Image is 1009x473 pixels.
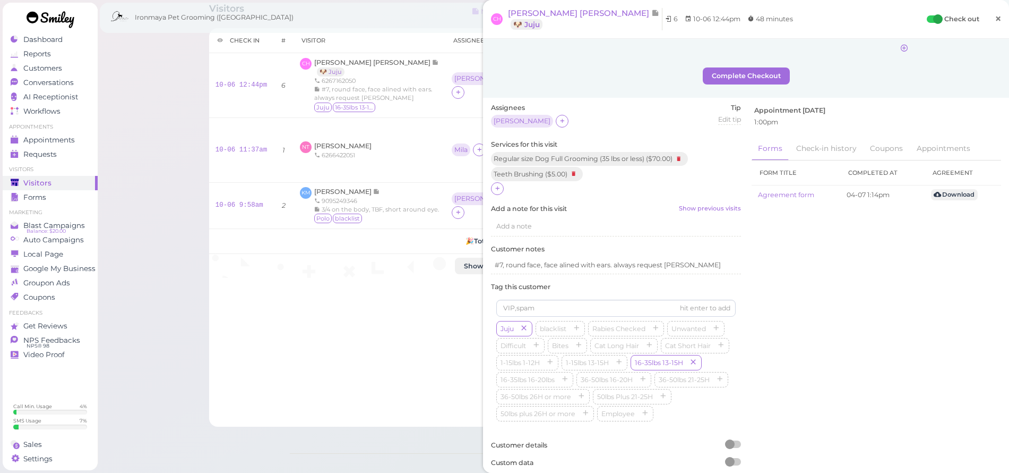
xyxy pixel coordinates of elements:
span: AI Receptionist [23,92,78,102]
a: Dashboard [3,32,98,47]
div: Mila [452,143,473,157]
div: Teeth Brushing ( $5.00 ) [491,167,583,181]
span: NT [300,141,312,153]
a: Appointments [910,138,977,160]
span: Unwanted [669,325,708,333]
div: Mila [454,146,468,154]
a: Sales [3,437,98,452]
a: Workflows [3,104,98,119]
a: Coupons [864,138,909,160]
input: VIP,spam [496,300,736,317]
a: Visitors [3,176,98,190]
a: AI Receptionist [3,90,98,104]
a: Forms [752,138,789,161]
a: Reports [3,47,98,61]
a: Customers [3,61,98,75]
label: Customer notes [491,244,741,254]
div: [PERSON_NAME] [454,195,511,202]
a: Blast Campaigns Balance: $20.00 [3,218,98,233]
span: Settings [23,454,53,463]
span: 1-15lbs 13-15H [564,359,611,367]
a: Show previous visits [679,204,741,214]
label: Tip [718,103,741,113]
a: Download [931,189,978,200]
a: Forms [3,190,98,205]
button: Complete Checkout [703,67,790,85]
span: Auto Campaigns [23,235,84,244]
span: Rabies Checked [590,325,648,333]
span: Workflows [23,107,61,116]
label: Custom data [491,458,741,468]
span: blacklist [538,325,568,333]
span: KM [300,187,312,199]
span: Juju [498,325,516,333]
a: Check-in history [790,138,863,160]
span: × [995,11,1002,26]
span: 1-15lbs 1-12H [498,359,542,367]
span: Requests [23,150,57,159]
div: [PERSON_NAME] [494,117,550,125]
li: Marketing [3,209,98,216]
div: [PERSON_NAME] [491,115,556,129]
span: Edit tip [718,115,741,123]
a: [PERSON_NAME] [PERSON_NAME] 🐶 Juju [508,8,662,30]
span: NPS Feedbacks [23,336,80,345]
span: [PERSON_NAME] [314,188,373,196]
a: Google My Business [3,261,98,276]
span: #7, round face, face alined with ears. always request [PERSON_NAME] [314,86,432,102]
a: Groupon Ads [3,276,98,290]
a: 10-06 11:37am [215,146,268,154]
span: 36-50lbs 21-25H [657,376,712,384]
label: Assignees [491,103,525,113]
a: Video Proof [3,348,98,362]
label: Tag this customer [491,282,741,292]
span: Visitors [23,179,51,188]
span: Balance: $20.00 [27,227,66,235]
span: Note [651,8,659,18]
a: Local Page [3,247,98,261]
th: Agreement [925,161,1001,185]
li: Appointments [3,123,98,131]
div: [PERSON_NAME] [454,75,511,82]
span: Conversations [23,78,74,87]
a: 10-06 12:44pm [215,81,268,89]
p: #7, round face, face alined with ears. always request [PERSON_NAME] [495,260,737,270]
div: [PERSON_NAME] [452,192,516,206]
span: [PERSON_NAME] [PERSON_NAME] [508,8,651,18]
span: NPS® 98 [27,342,49,350]
a: 10-06 9:58am [215,201,263,209]
span: Coupons [23,293,55,302]
span: Employee [599,410,637,418]
span: Juju [314,103,332,112]
label: Check out [944,14,979,24]
span: 3/4 on the body, TBF, short around eye. [322,206,439,213]
span: 36-50lbs 16-20H [579,376,635,384]
span: CH [491,13,503,25]
label: Services for this visit [491,140,741,149]
div: 4 % [80,403,87,410]
a: Conversations [3,75,98,90]
span: 36-50lbs 26H or more [498,393,573,401]
span: 50lbs plus 26H or more [498,410,577,418]
span: Video Proof [23,350,65,359]
div: Regular size Dog Full Grooming (35 lbs or less) ( $70.00 ) [491,152,688,166]
div: Call Min. Usage [13,403,52,410]
span: 50lbs Plus 21-25H [595,393,655,401]
th: Completed at [840,161,925,185]
a: 🐶 Juju [511,19,542,30]
div: 1:00pm [754,117,999,127]
span: Customers [23,64,62,73]
span: Bites [550,342,571,350]
span: [PERSON_NAME] [314,142,372,150]
a: 🐶 Juju [317,67,344,76]
label: Appointment [DATE] [754,106,825,115]
span: 16-35lbs 16-20lbs [498,376,557,384]
a: Auto Campaigns [3,233,98,247]
a: Agreement form [758,191,814,199]
div: # [281,36,286,45]
span: Reports [23,49,51,58]
th: Form title [752,161,841,185]
span: Cat Long Hair [592,342,641,350]
span: Sales [23,440,42,449]
span: Cat Short Hair [663,342,713,350]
